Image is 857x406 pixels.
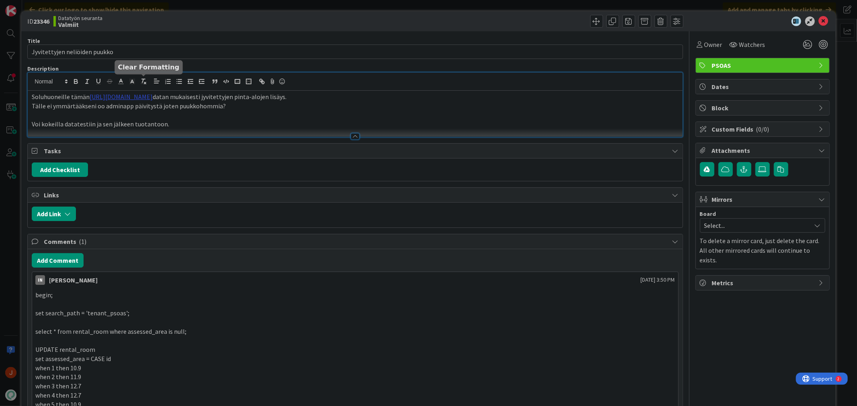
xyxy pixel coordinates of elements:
p: UPDATE rental_room [35,345,675,354]
span: ( 1 ) [79,238,86,246]
span: Description [27,65,59,72]
span: Support [17,1,37,11]
b: 23346 [33,17,49,25]
p: when 1 then 10.9 [35,363,675,373]
span: Mirrors [712,195,815,204]
p: set search_path = 'tenant_psoas'; [35,309,675,318]
b: Valmiit [58,21,102,28]
span: Datatyön seuranta [58,15,102,21]
p: Soluhuoneille tämän datan mukaisesti jyvitettyjen pinta-alojen lisäys. [32,92,678,101]
div: IN [35,275,45,285]
span: Custom Fields [712,124,815,134]
span: Metrics [712,278,815,288]
span: Watchers [739,40,765,49]
a: [URL][DOMAIN_NAME] [90,93,153,101]
span: ( 0/0 ) [756,125,769,133]
label: Title [27,37,40,45]
input: type card name here... [27,45,683,59]
span: Dates [712,82,815,91]
button: Add Link [32,207,76,221]
span: Comments [44,237,668,246]
span: Attachments [712,146,815,155]
p: select * from rental_room where assessed_area is null; [35,327,675,336]
button: Add Comment [32,253,84,268]
span: Links [44,190,668,200]
span: PSOAS [712,61,815,70]
div: 2 [42,3,44,10]
span: Board [700,211,716,217]
h5: Clear Formatting [118,63,180,71]
span: [DATE] 3:50 PM [641,276,675,284]
p: To delete a mirror card, just delete the card. All other mirrored cards will continue to exists. [700,236,825,265]
span: Select... [704,220,807,231]
span: Tasks [44,146,668,156]
span: Block [712,103,815,113]
span: Owner [704,40,722,49]
p: when 3 then 12.7 [35,382,675,391]
p: set assessed_area = CASE id [35,354,675,363]
button: Add Checklist [32,162,88,177]
p: Tälle ei ymmärtääkseni oo adminapp päivitystä joten puukkohommia? [32,101,678,111]
div: [PERSON_NAME] [49,275,98,285]
p: begin; [35,290,675,300]
span: ID [27,16,49,26]
p: when 4 then 12.7 [35,391,675,400]
p: Voi kokeilla datatestiin ja sen jälkeen tuotantoon. [32,120,678,129]
p: when 2 then 11.9 [35,372,675,382]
